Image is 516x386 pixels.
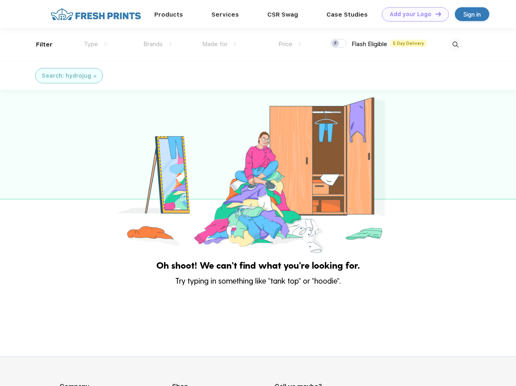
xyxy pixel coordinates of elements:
[449,38,462,51] img: desktop_search.svg
[234,42,237,47] img: dropdown.png
[390,40,426,47] span: 5 Day Delivery
[299,42,301,47] img: dropdown.png
[202,40,228,48] span: Made for
[36,40,53,49] div: Filter
[104,42,107,47] img: dropdown.png
[169,42,172,47] img: dropdown.png
[154,11,183,18] a: Products
[435,12,441,16] img: DT
[352,40,387,48] span: Flash Eligible
[42,72,91,80] div: Search: hydrojug
[94,75,96,78] img: filter_cancel.svg
[390,11,431,18] div: Add your Logo
[84,40,98,48] span: Type
[455,7,489,21] a: Sign in
[143,40,163,48] span: Brands
[278,40,292,48] span: Price
[463,10,481,19] div: Sign in
[48,7,143,21] img: fo%20logo%202.webp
